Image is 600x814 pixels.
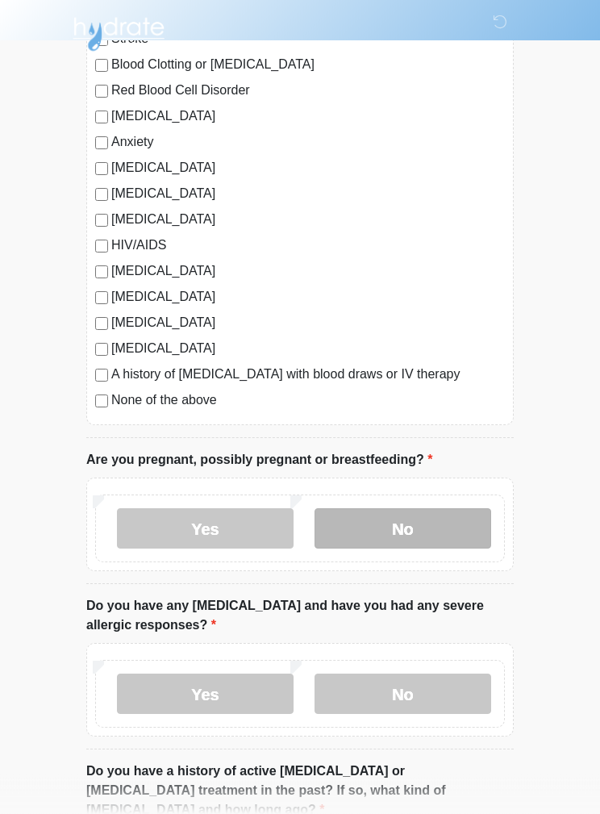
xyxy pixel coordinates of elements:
[95,369,108,382] input: A history of [MEDICAL_DATA] with blood draws or IV therapy
[111,236,505,256] label: HIV/AIDS
[315,509,491,549] label: No
[111,288,505,307] label: [MEDICAL_DATA]
[117,674,294,715] label: Yes
[95,137,108,150] input: Anxiety
[111,340,505,359] label: [MEDICAL_DATA]
[111,262,505,282] label: [MEDICAL_DATA]
[95,292,108,305] input: [MEDICAL_DATA]
[111,185,505,204] label: [MEDICAL_DATA]
[95,86,108,98] input: Red Blood Cell Disorder
[111,314,505,333] label: [MEDICAL_DATA]
[95,395,108,408] input: None of the above
[86,451,432,470] label: Are you pregnant, possibly pregnant or breastfeeding?
[111,365,505,385] label: A history of [MEDICAL_DATA] with blood draws or IV therapy
[95,163,108,176] input: [MEDICAL_DATA]
[111,107,505,127] label: [MEDICAL_DATA]
[315,674,491,715] label: No
[111,81,505,101] label: Red Blood Cell Disorder
[95,189,108,202] input: [MEDICAL_DATA]
[95,266,108,279] input: [MEDICAL_DATA]
[95,344,108,357] input: [MEDICAL_DATA]
[111,211,505,230] label: [MEDICAL_DATA]
[117,509,294,549] label: Yes
[111,133,505,152] label: Anxiety
[95,60,108,73] input: Blood Clotting or [MEDICAL_DATA]
[70,12,167,52] img: Hydrate IV Bar - Flagstaff Logo
[111,159,505,178] label: [MEDICAL_DATA]
[111,391,505,411] label: None of the above
[95,240,108,253] input: HIV/AIDS
[95,215,108,228] input: [MEDICAL_DATA]
[95,111,108,124] input: [MEDICAL_DATA]
[95,318,108,331] input: [MEDICAL_DATA]
[111,56,505,75] label: Blood Clotting or [MEDICAL_DATA]
[86,597,514,636] label: Do you have any [MEDICAL_DATA] and have you had any severe allergic responses?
